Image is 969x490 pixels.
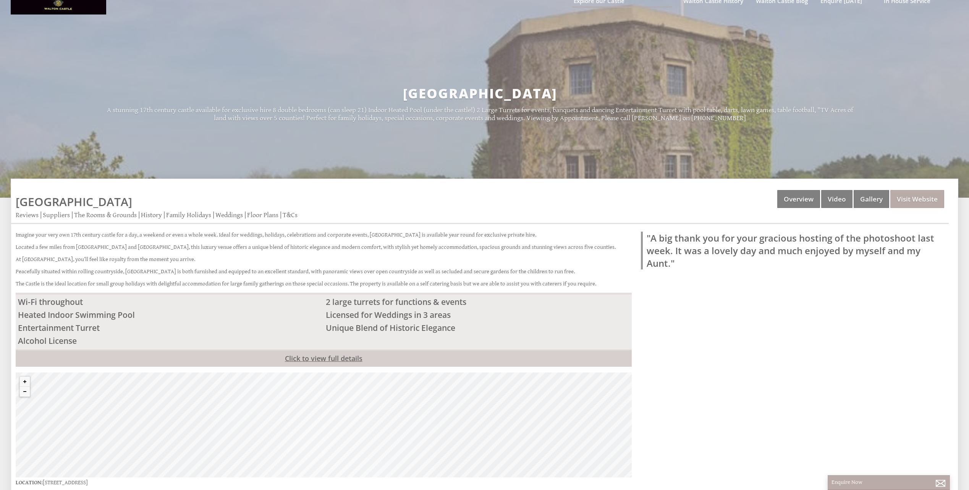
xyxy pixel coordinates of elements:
[283,211,298,219] a: T&Cs
[777,190,820,208] a: Overview
[16,211,39,219] a: Reviews
[324,321,631,334] li: Unique Blend of Historic Elegance
[16,477,632,488] p: [STREET_ADDRESS]
[16,479,43,486] strong: Location:
[215,211,243,219] a: Weddings
[16,232,632,238] p: Imagine your very own 17th century castle for a day, a weekend or even a whole week. Ideal for we...
[247,211,278,219] a: Floor Plans
[16,280,632,287] p: The Castle is the ideal location for small group holidays with delightful accommodation for large...
[831,479,946,485] p: Enquire Now
[20,377,30,387] button: Zoom in
[890,190,944,208] a: Visit Website
[16,308,324,321] li: Heated Indoor Swimming Pool
[324,308,631,321] li: Licensed for Weddings in 3 areas
[16,268,632,275] p: Peacefully situated within rolling countryside, [GEOGRAPHIC_DATA] is both furnished and equipped ...
[16,321,324,334] li: Entertainment Turret
[105,106,856,122] p: A stunning 17th century castle available for exclusive hire 8 double bedrooms (can sleep 21) Indo...
[166,211,211,219] a: Family Holidays
[74,211,137,219] a: The Rooms & Grounds
[43,211,70,219] a: Suppliers
[16,350,632,367] a: Click to view full details
[141,211,162,219] a: History
[16,194,132,210] a: [GEOGRAPHIC_DATA]
[105,84,856,102] h2: [GEOGRAPHIC_DATA]
[821,190,853,208] a: Video
[16,256,632,263] p: At [GEOGRAPHIC_DATA], you’ll feel like royalty from the moment you arrive.
[324,295,631,308] li: 2 large turrets for functions & events
[16,295,324,308] li: Wi-Fi throughout
[641,232,944,269] blockquote: "A big thank you for your gracious hosting of the photoshoot last week. It was a lovely day and m...
[16,372,632,477] canvas: Map
[854,190,889,208] a: Gallery
[20,387,30,397] button: Zoom out
[16,334,324,347] li: Alcohol License
[16,244,632,250] p: Located a few miles from [GEOGRAPHIC_DATA] and [GEOGRAPHIC_DATA], this luxury venue offers a uniq...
